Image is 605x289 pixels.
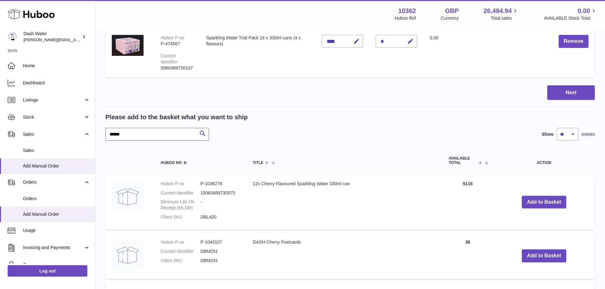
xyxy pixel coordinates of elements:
[491,15,519,21] span: Total sales
[161,65,193,71] div: 5060489730107
[522,196,566,209] button: Add to Basket
[200,190,240,196] dd: 15060489730975
[483,7,519,21] a: 26,484.94 Total sales
[161,214,200,220] dt: Client SKU
[200,258,240,264] dd: DBM291
[544,15,597,21] span: AVAILABLE Stock Total
[161,161,182,165] span: Huboo no
[112,35,144,56] img: Sparkling Water Trial Pack 16 x 330ml cans (4 x flavours)
[161,248,200,254] dt: Current identifier
[493,150,595,171] th: Action
[483,7,512,15] span: 26,484.94
[23,97,84,103] span: Listings
[200,239,240,245] dd: P-1043107
[547,85,595,100] button: Next
[442,174,493,230] td: 5116
[161,181,200,187] dt: Huboo P no
[24,37,127,42] span: [PERSON_NAME][EMAIL_ADDRESS][DOMAIN_NAME]
[23,114,84,120] span: Stock
[23,262,90,268] span: Cases
[200,29,315,77] td: Sparkling Water Trial Pack 16 x 330ml cans (4 x flavours)
[23,245,84,251] span: Invoicing and Payments
[161,239,200,245] dt: Huboo P no
[200,248,240,254] dd: DBM291
[581,131,595,137] span: entries
[23,211,90,217] span: Add Manual Order
[112,239,144,271] img: DASH Cherry Postcards
[246,233,442,279] td: DASH Cherry Postcards
[395,15,416,21] div: Huboo Ref
[559,35,588,48] button: Remove
[430,35,438,40] span: 0.00
[23,179,84,185] span: Orders
[23,63,90,69] span: Home
[8,32,17,42] img: james@dash-water.com
[23,131,84,137] span: Sales
[398,7,416,15] strong: 10362
[544,7,597,21] a: 0.00 AVAILABLE Stock Total
[161,41,193,47] div: P-474567
[441,15,459,21] div: Currency
[442,233,493,279] td: 36
[578,7,590,15] span: 0.00
[23,148,90,154] span: Sales
[542,131,554,137] label: Show
[23,80,90,86] span: Dashboard
[253,161,263,165] span: Title
[522,249,566,262] button: Add to Basket
[112,181,144,213] img: 12x Cherry Flavoured Sparkling Water 330ml can
[105,113,248,122] h2: Please add to the basket what you want to ship
[445,7,459,15] strong: GBP
[8,265,87,277] a: Log out
[161,258,200,264] dt: Client SKU
[24,31,81,43] div: Dash Water
[161,53,178,64] div: Current identifier
[161,199,200,211] dt: Minimum Life On Receipt (MLOR)
[200,214,240,220] dd: DBL420
[23,227,90,233] span: Usage
[449,156,477,165] span: AVAILABLE Total
[23,163,90,169] span: Add Manual Order
[200,199,240,211] dd: -
[200,181,240,187] dd: P-1036276
[246,174,442,230] td: 12x Cherry Flavoured Sparkling Water 330ml can
[23,196,90,202] span: Orders
[161,190,200,196] dt: Current identifier
[161,35,184,40] div: Huboo P no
